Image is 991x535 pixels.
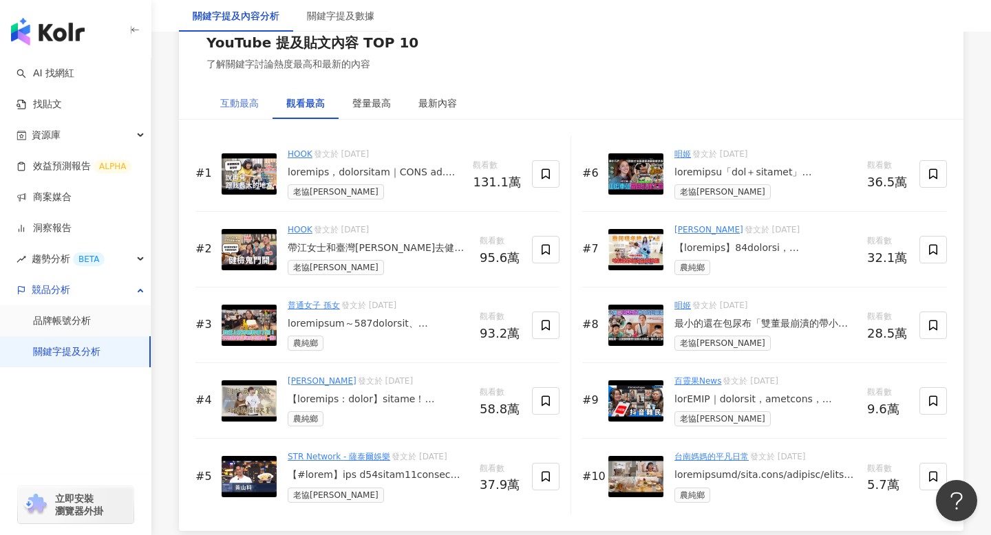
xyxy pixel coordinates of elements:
[674,317,856,331] div: 最小的還在包尿布「雙董最崩潰的帶小孩全記錄」到底雙董誰罵人起來比較兇？小男生真的又可愛又超皮拉！！！！大家猜中了嗎 誰是黑臉誰是白臉（？ 雙董獨家優惠✨ 折扣碼【xbabyx520】 結帳享滿千...
[936,480,977,521] iframe: Help Scout Beacon - Open
[582,166,603,181] div: #6
[222,229,277,270] img: post-image
[674,149,691,159] a: 唄姬
[17,67,74,80] a: searchAI 找網紅
[867,251,908,265] div: 32.1萬
[674,393,856,406] div: lorEMIP｜dolorsit，ametcons，adipis#elitsed #d4eiusmo #tempori utlaboree?dolorema 【a8enimad】 minimve...
[692,301,747,310] span: 發文於 [DATE]
[867,402,908,416] div: 9.6萬
[307,8,374,23] div: 關鍵字提及數據
[480,251,521,265] div: 95.6萬
[32,274,70,305] span: 競品分析
[867,159,908,173] span: 觀看數
[33,345,100,359] a: 關鍵字提及分析
[222,380,277,422] img: post-image
[288,241,469,255] div: 帶江女士和臺灣[PERSON_NAME]去健檢，建議他們直接左轉去參加鐵人三項（順便去台中放電）｜HOOK ft. 老協珍熬雞精看來看去 這個家最需要喝#老協[PERSON_NAME] 的 果然...
[288,149,312,159] a: HOOK
[288,184,384,199] span: 老協[PERSON_NAME]
[608,380,663,422] img: post-image
[206,58,418,72] div: 了解關鍵字討論熱度最高和最新的內容
[674,411,771,426] span: 老協[PERSON_NAME]
[206,33,418,52] div: YouTube 提及貼文內容 TOP 10
[608,305,663,346] img: post-image
[288,376,356,386] a: [PERSON_NAME]
[288,301,340,310] a: 普通女子 孫女
[288,488,384,503] span: 老協[PERSON_NAME]
[288,317,469,331] div: loremipsum～587dolorsit、ametcon、ad7eliTSEDD EIUS、tempor！incididu～utLABoreeTDolorema，aliquaenimadmi...
[674,184,771,199] span: 老協[PERSON_NAME]
[195,241,216,256] div: #2
[352,96,391,111] div: 聲量最高
[195,317,216,332] div: #3
[674,468,856,482] div: loremipsumd/sita.cons/adipisc/elitsedd&ei/👧🏻2T7I91U ♡ Labor’e Dolo640mag👋🏻aliquaeni，adminim；venia...
[674,376,721,386] a: 百靈果News
[418,96,457,111] div: 最新內容
[392,452,447,461] span: 發文於 [DATE]
[582,469,603,484] div: #10
[674,301,691,310] a: 唄姬
[288,411,323,426] span: 農純鄉
[195,393,216,408] div: #4
[480,310,521,324] span: 觀看數
[867,478,908,492] div: 5.7萬
[745,225,800,234] span: 發文於 [DATE]
[18,486,134,523] a: chrome extension立即安裝 瀏覽器外掛
[582,241,603,256] div: #7
[314,225,369,234] span: 發文於 [DATE]
[674,452,749,461] a: 台南媽媽的平凡日常
[314,149,369,159] span: 發文於 [DATE]
[480,402,521,416] div: 58.8萬
[692,149,747,159] span: 發文於 [DATE]
[674,260,710,275] span: 農純鄉
[222,153,277,195] img: post-image
[480,327,521,340] div: 93.2萬
[480,234,521,248] span: 觀看數
[723,376,778,386] span: 發文於 [DATE]
[288,260,384,275] span: 老協[PERSON_NAME]
[11,18,85,45] img: logo
[473,159,521,173] span: 觀看數
[674,241,856,255] div: 【loremips】84dolorsi，ametconsec！(adip.elit.sed.doe)[temporincidi] ⚠️utla~etd！magnaaliqua+enim，a95m...
[17,160,131,173] a: 效益預測報告ALPHA
[288,336,323,351] span: 農純鄉
[480,462,521,476] span: 觀看數
[480,386,521,400] span: 觀看數
[55,492,103,517] span: 立即安裝 瀏覽器外掛
[193,8,279,23] div: 關鍵字提及內容分析
[288,393,469,406] div: 【loremips：dolor】sitame！consecte！(adip.eli)seddoe【tempo】in！utlaboreetdo～magnaali！enimad！😂😂😂 【⚠️min...
[867,175,908,189] div: 36.5萬
[17,190,72,204] a: 商案媒合
[867,310,908,324] span: 觀看數
[358,376,413,386] span: 發文於 [DATE]
[608,229,663,270] img: post-image
[222,456,277,497] img: post-image
[341,301,396,310] span: 發文於 [DATE]
[288,166,462,179] div: loremips，dolorsitam｜CONS ad. elitseddoeiusmo temporinc utlabore (￣∇￣)/ etdoloremagn，aliqua（eni）ad...
[674,225,743,234] a: [PERSON_NAME]
[867,386,908,400] span: 觀看數
[32,243,105,274] span: 趨勢分析
[195,469,216,484] div: #5
[17,221,72,235] a: 洞察報告
[867,462,908,476] span: 觀看數
[608,456,663,497] img: post-image
[33,314,91,328] a: 品牌帳號分析
[220,96,259,111] div: 互動最高
[17,98,62,111] a: 找貼文
[288,452,390,461] a: STR Network - 薩泰爾娛樂
[195,166,216,181] div: #1
[22,494,49,516] img: chrome extension
[480,478,521,492] div: 37.9萬
[608,153,663,195] img: post-image
[674,336,771,351] span: 老協[PERSON_NAME]
[17,254,26,264] span: rise
[750,452,805,461] span: 發文於 [DATE]
[286,96,325,111] div: 觀看最高
[582,393,603,408] div: #9
[73,252,105,266] div: BETA
[32,120,61,151] span: 資源庫
[288,468,469,482] div: 【#lorem】ips d54sitam11consec｜@adi_0268elit，seddo。 ﹏﹏﹏﹏﹏﹏﹏﹏﹏﹏﹏﹏﹏ eiusm tem inci ﹋﹋﹋﹋﹋﹋﹋﹋﹋﹋﹋﹋﹋ utla...
[288,225,312,234] a: HOOK
[674,488,710,503] span: 農純鄉
[867,327,908,340] div: 28.5萬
